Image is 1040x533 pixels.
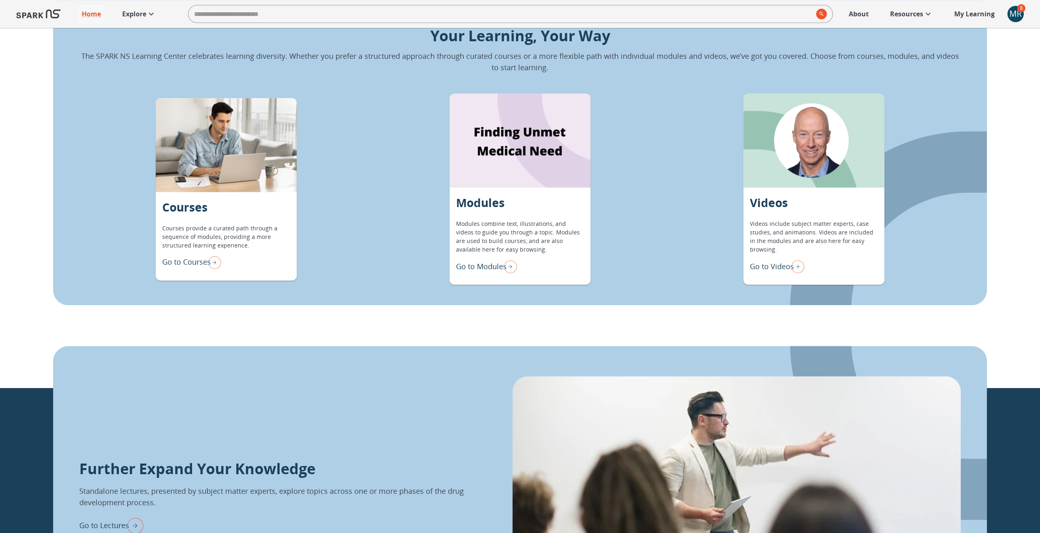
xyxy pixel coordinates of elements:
p: Courses provide a curated path through a sequence of modules, providing a more structured learnin... [162,224,290,250]
img: Logo of SPARK at Stanford [16,4,60,24]
p: Videos include subject matter experts, case studies, and animations. Videos are included in the m... [750,219,878,254]
a: About [845,5,873,23]
p: Resources [890,9,923,19]
a: Resources [886,5,937,23]
p: Go to Modules [456,261,507,272]
p: The SPARK NS Learning Center celebrates learning diversity. Whether you prefer a structured appro... [79,50,961,73]
p: Modules combine text, illustrations, and videos to guide you through a topic. Modules are used to... [456,219,584,254]
p: Courses [162,198,208,216]
div: Go to Modules [456,258,517,275]
button: search [813,5,827,22]
div: Modules [450,94,590,187]
div: Go to Courses [162,254,221,271]
div: MR [1007,6,1024,22]
a: My Learning [950,5,999,23]
p: Your Learning, Your Way [79,25,961,47]
a: Home [78,5,105,23]
p: About [849,9,869,19]
p: Further Expand Your Knowledge [79,459,315,479]
p: Modules [456,194,505,211]
p: Videos [750,194,788,211]
p: Standalone lectures, presented by subject matter experts, explore topics across one or more phase... [79,485,472,508]
div: Videos [743,94,884,187]
span: 8 [1017,4,1025,12]
img: right arrow [205,254,221,271]
img: right arrow [501,258,517,275]
button: account of current user [1007,6,1024,22]
p: Go to Videos [750,261,794,272]
p: My Learning [954,9,995,19]
p: Explore [122,9,146,19]
div: Go to Videos [750,258,804,275]
p: Go to Lectures [79,520,129,531]
p: Home [82,9,101,19]
img: right arrow [788,258,804,275]
a: Explore [118,5,160,23]
div: Courses [156,98,297,192]
p: Go to Courses [162,256,211,268]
